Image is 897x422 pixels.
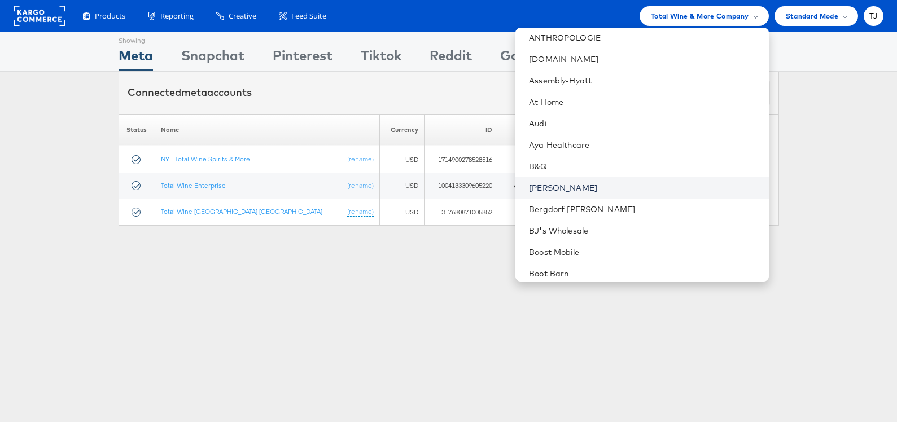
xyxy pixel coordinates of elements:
a: [DOMAIN_NAME] [529,54,759,65]
a: B&Q [529,161,759,172]
span: TJ [869,12,878,20]
span: Creative [229,11,256,21]
div: Reddit [430,46,472,71]
span: meta [181,86,207,99]
th: Name [155,114,379,146]
a: ANTHROPOLOGIE [529,32,759,43]
a: Total Wine Enterprise [161,181,226,190]
td: USD [379,173,424,199]
a: Total Wine [GEOGRAPHIC_DATA] [GEOGRAPHIC_DATA] [161,207,322,216]
td: USD [379,146,424,173]
td: America/New_York [498,146,585,173]
a: Audi [529,118,759,129]
span: Total Wine & More Company [651,10,749,22]
div: Meta [119,46,153,71]
a: At Home [529,96,759,108]
a: Boost Mobile [529,247,759,258]
td: 1714900278528516 [424,146,498,173]
td: USD [379,199,424,225]
span: Standard Mode [786,10,838,22]
td: 1004133309605220 [424,173,498,199]
div: Tiktok [361,46,401,71]
a: BJ's Wholesale [529,225,759,236]
td: 317680871005852 [424,199,498,225]
th: Status [119,114,155,146]
a: Bergdorf [PERSON_NAME] [529,204,759,215]
a: NY - Total Wine Spirits & More [161,155,250,163]
td: America/Los_Angeles [498,173,585,199]
th: Timezone [498,114,585,146]
a: Boot Barn [529,268,759,279]
div: Google [500,46,546,71]
span: Products [95,11,125,21]
a: Assembly-Hyatt [529,75,759,86]
a: (rename) [347,155,374,164]
div: Snapchat [181,46,244,71]
a: (rename) [347,181,374,191]
span: Reporting [160,11,194,21]
span: Feed Suite [291,11,326,21]
a: Aya Healthcare [529,139,759,151]
div: Showing [119,32,153,46]
div: Connected accounts [128,85,252,100]
a: (rename) [347,207,374,217]
th: Currency [379,114,424,146]
div: Pinterest [273,46,332,71]
th: ID [424,114,498,146]
a: [PERSON_NAME] [529,182,759,194]
td: America/New_York [498,199,585,225]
